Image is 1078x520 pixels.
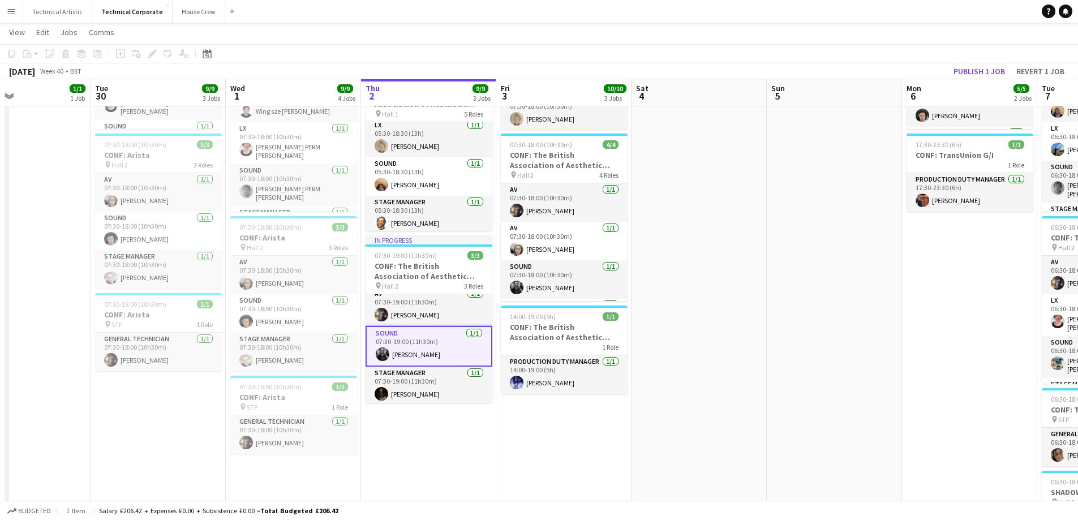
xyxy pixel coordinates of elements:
[366,235,492,403] app-job-card: In progress07:30-19:00 (11h30m)3/3CONF: The British Association of Aesthetic Plastic Surgeons Hal...
[499,89,510,102] span: 3
[366,261,492,281] h3: CONF: The British Association of Aesthetic Plastic Surgeons
[202,84,218,93] span: 9/9
[230,256,357,294] app-card-role: AV1/107:30-18:00 (10h30m)[PERSON_NAME]
[382,110,398,118] span: Hall 1
[636,83,648,93] span: Sat
[9,66,35,77] div: [DATE]
[95,310,222,320] h3: CONF: Arista
[364,89,380,102] span: 2
[9,27,25,37] span: View
[84,25,119,40] a: Comms
[332,403,348,411] span: 1 Role
[501,150,628,170] h3: CONF: The British Association of Aesthetic Plastic Surgeons
[501,306,628,394] app-job-card: 14:00-19:00 (5h)1/1CONF: The British Association of Aesthetic Plastic Surgeons1 RoleProduction Du...
[23,1,92,23] button: Technical Artistic
[239,383,302,391] span: 07:30-18:00 (10h30m)
[18,507,51,515] span: Budgeted
[62,506,89,515] span: 1 item
[501,134,628,301] app-job-card: 07:30-18:00 (10h30m)4/4CONF: The British Association of Aesthetic Plastic Surgeons Hall 24 RolesA...
[1008,140,1024,149] span: 1/1
[949,64,1010,79] button: Publish 1 job
[70,67,81,75] div: BST
[599,171,619,179] span: 4 Roles
[230,83,245,93] span: Wed
[501,222,628,260] app-card-role: AV1/107:30-18:00 (10h30m)[PERSON_NAME]
[196,320,213,329] span: 1 Role
[329,243,348,252] span: 3 Roles
[366,367,492,405] app-card-role: Stage Manager1/107:30-19:00 (11h30m)[PERSON_NAME]
[197,140,213,149] span: 3/3
[230,233,357,243] h3: CONF: Arista
[230,392,357,402] h3: CONF: Arista
[99,506,338,515] div: Salary £206.42 + Expenses £0.00 + Subsistence £0.00 =
[56,25,82,40] a: Jobs
[366,63,492,231] app-job-card: In progress05:30-18:30 (13h)5/5CONF: The British Association of Aesthetic Plastic Surgeons Hall 1...
[5,25,29,40] a: View
[1058,498,1075,506] span: Hall 2
[37,67,66,75] span: Week 40
[1012,64,1069,79] button: Revert 1 job
[634,89,648,102] span: 4
[602,343,619,351] span: 1 Role
[501,260,628,299] app-card-role: Sound1/107:30-18:00 (10h30m)[PERSON_NAME]
[907,134,1033,212] app-job-card: 17:30-23:30 (6h)1/1CONF: TransUnion G/I1 RoleProduction Duty Manager1/117:30-23:30 (6h)[PERSON_NAME]
[1008,161,1024,169] span: 1 Role
[907,83,921,93] span: Mon
[230,216,357,371] app-job-card: 07:30-18:00 (10h30m)3/3CONF: Arista Hall 23 RolesAV1/107:30-18:00 (10h30m)[PERSON_NAME]Sound1/107...
[95,293,222,371] div: 07:30-18:00 (10h30m)1/1CONF: Arista STP1 RoleGeneral Technician1/107:30-18:00 (10h30m)[PERSON_NAME]
[366,326,492,367] app-card-role: Sound1/107:30-19:00 (11h30m)[PERSON_NAME]
[6,505,53,517] button: Budgeted
[260,506,338,515] span: Total Budgeted £206.42
[95,83,108,93] span: Tue
[464,282,483,290] span: 3 Roles
[907,88,1033,127] app-card-role: Sound1/107:30-18:00 (10h30m)[PERSON_NAME]
[501,92,628,130] app-card-role: LX1/107:30-18:00 (10h30m)[PERSON_NAME]
[95,333,222,371] app-card-role: General Technician1/107:30-18:00 (10h30m)[PERSON_NAME]
[467,251,483,260] span: 3/3
[501,355,628,394] app-card-role: Production Duty Manager1/114:00-19:00 (5h)[PERSON_NAME]
[604,84,626,93] span: 10/10
[510,140,572,149] span: 07:30-18:00 (10h30m)
[501,83,510,93] span: Fri
[173,1,225,23] button: House Crew
[501,322,628,342] h3: CONF: The British Association of Aesthetic Plastic Surgeons
[203,94,220,102] div: 3 Jobs
[92,1,173,23] button: Technical Corporate
[247,243,263,252] span: Hall 2
[230,206,357,244] app-card-role: Stage Manager1/1
[61,27,78,37] span: Jobs
[1040,89,1055,102] span: 7
[338,94,355,102] div: 4 Jobs
[907,173,1033,212] app-card-role: Production Duty Manager1/117:30-23:30 (6h)[PERSON_NAME]
[464,110,483,118] span: 5 Roles
[501,183,628,222] app-card-role: AV1/107:30-18:00 (10h30m)[PERSON_NAME]
[501,299,628,337] app-card-role: Stage Manager1/1
[104,300,166,308] span: 07:30-18:00 (10h30m)
[247,403,257,411] span: STP
[230,415,357,454] app-card-role: General Technician1/107:30-18:00 (10h30m)[PERSON_NAME]
[95,120,222,162] app-card-role: Sound1/1
[332,383,348,391] span: 1/1
[230,376,357,454] app-job-card: 07:30-18:00 (10h30m)1/1CONF: Arista STP1 RoleGeneral Technician1/107:30-18:00 (10h30m)[PERSON_NAME]
[603,312,619,321] span: 1/1
[916,140,961,149] span: 17:30-23:30 (6h)
[375,251,437,260] span: 07:30-19:00 (11h30m)
[1058,415,1069,424] span: STP
[230,44,357,212] app-job-card: 07:30-18:00 (10h30m)4/4CONF: Arista Hall 14 RolesAV1/107:30-18:00 (10h30m)Wing sze [PERSON_NAME]L...
[230,122,357,164] app-card-role: LX1/107:30-18:00 (10h30m)[PERSON_NAME] PERM [PERSON_NAME]
[239,223,302,231] span: 07:30-18:00 (10h30m)
[366,235,492,244] div: In progress
[517,171,534,179] span: Hall 2
[382,282,398,290] span: Hall 2
[603,140,619,149] span: 4/4
[95,150,222,160] h3: CONF: Arista
[197,300,213,308] span: 1/1
[95,134,222,289] app-job-card: 07:30-18:00 (10h30m)3/3CONF: Arista Hall 23 RolesAV1/107:30-18:00 (10h30m)[PERSON_NAME]Sound1/107...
